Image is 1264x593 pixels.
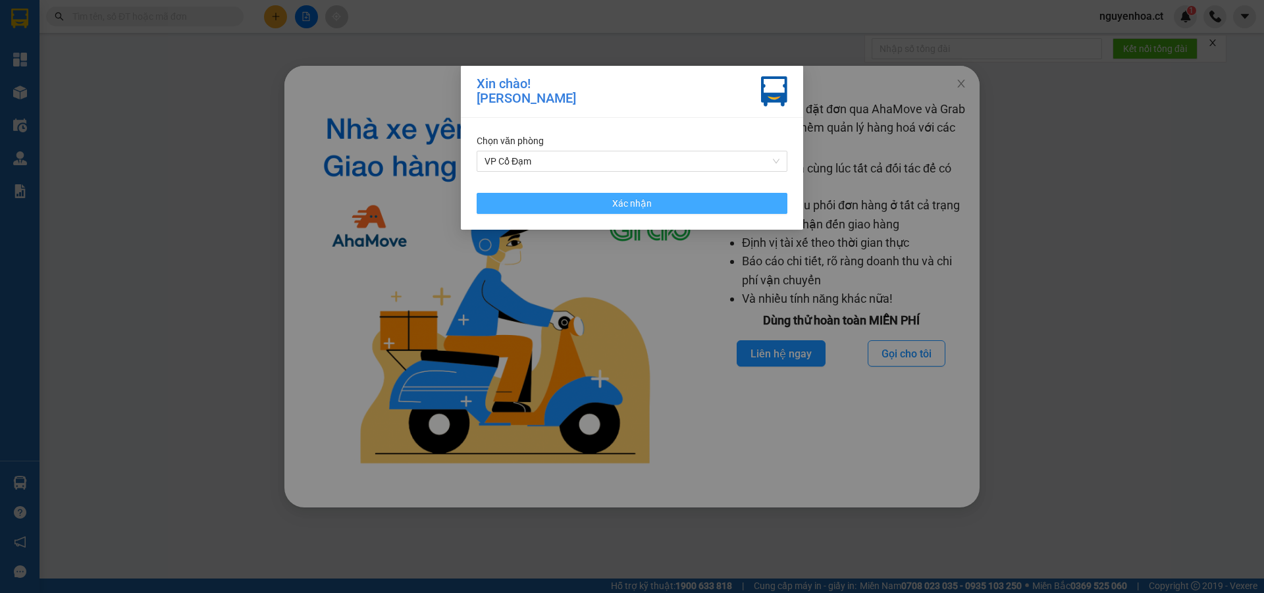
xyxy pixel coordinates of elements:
button: Xác nhận [477,193,787,214]
span: VP Cổ Đạm [485,151,779,171]
img: vxr-icon [761,76,787,107]
span: Xác nhận [612,196,652,211]
div: Chọn văn phòng [477,134,787,148]
div: Xin chào! [PERSON_NAME] [477,76,576,107]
